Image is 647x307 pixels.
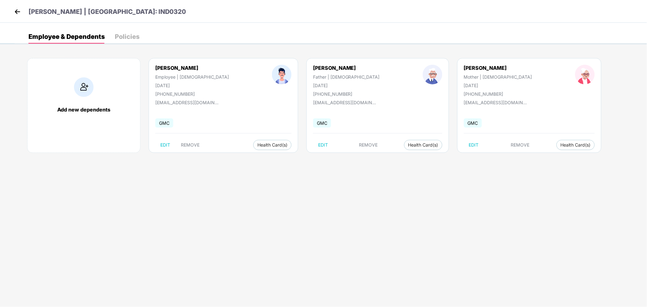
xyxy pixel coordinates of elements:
[561,143,591,147] span: Health Card(s)
[313,91,380,97] div: [PHONE_NUMBER]
[253,140,292,150] button: Health Card(s)
[408,143,438,147] span: Health Card(s)
[423,65,442,84] img: profileImage
[115,33,139,40] div: Policies
[13,7,22,16] img: back
[272,65,292,84] img: profileImage
[575,65,595,84] img: profileImage
[464,118,482,128] span: GMC
[464,140,484,150] button: EDIT
[511,142,530,147] span: REMOVE
[359,142,378,147] span: REMOVE
[313,83,380,88] div: [DATE]
[28,33,105,40] div: Employee & Dependents
[464,83,532,88] div: [DATE]
[155,91,229,97] div: [PHONE_NUMBER]
[155,74,229,80] div: Employee | [DEMOGRAPHIC_DATA]
[469,142,479,147] span: EDIT
[160,142,170,147] span: EDIT
[506,140,535,150] button: REMOVE
[313,65,380,71] div: [PERSON_NAME]
[313,118,331,128] span: GMC
[313,140,333,150] button: EDIT
[464,91,532,97] div: [PHONE_NUMBER]
[155,100,219,105] div: [EMAIL_ADDRESS][DOMAIN_NAME]
[34,106,134,113] div: Add new dependents
[181,142,200,147] span: REMOVE
[318,142,328,147] span: EDIT
[313,100,376,105] div: [EMAIL_ADDRESS][DOMAIN_NAME]
[257,143,287,147] span: Health Card(s)
[176,140,205,150] button: REMOVE
[155,65,229,71] div: [PERSON_NAME]
[404,140,442,150] button: Health Card(s)
[155,83,229,88] div: [DATE]
[464,100,527,105] div: [EMAIL_ADDRESS][DOMAIN_NAME]
[74,77,94,97] img: addIcon
[155,118,173,128] span: GMC
[464,65,532,71] div: [PERSON_NAME]
[28,7,186,17] p: [PERSON_NAME] | [GEOGRAPHIC_DATA]: IND0320
[155,140,175,150] button: EDIT
[313,74,380,80] div: Father | [DEMOGRAPHIC_DATA]
[557,140,595,150] button: Health Card(s)
[354,140,383,150] button: REMOVE
[464,74,532,80] div: Mother | [DEMOGRAPHIC_DATA]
